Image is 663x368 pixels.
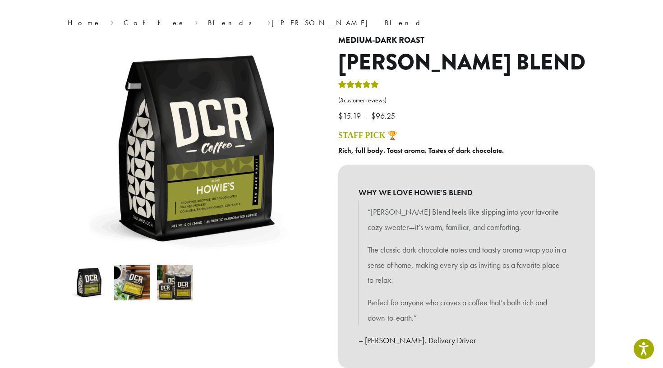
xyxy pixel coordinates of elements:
img: Howie's Blend [71,265,107,300]
img: Howie's Blend - Image 3 [157,265,193,300]
a: (3customer reviews) [338,96,595,105]
a: Home [68,18,101,28]
b: Rich, full body. Toast aroma. Tastes of dark chocolate. [338,146,504,155]
span: – [365,110,369,121]
bdi: 15.19 [338,110,363,121]
h4: Medium-Dark Roast [338,36,595,46]
span: $ [371,110,376,121]
img: Howie's Blend - Image 2 [114,265,150,300]
bdi: 96.25 [371,110,397,121]
a: Coffee [124,18,185,28]
a: Blends [208,18,258,28]
span: 3 [340,97,344,104]
p: – [PERSON_NAME], Delivery Driver [359,333,575,348]
a: STAFF PICK 🏆 [338,131,397,140]
h1: [PERSON_NAME] Blend [338,50,595,76]
span: › [195,14,198,28]
div: Rated 4.67 out of 5 [338,79,379,93]
p: Perfect for anyone who craves a coffee that’s both rich and down-to-earth.” [368,295,566,326]
b: WHY WE LOVE HOWIE'S BLEND [359,185,575,200]
nav: Breadcrumb [68,18,595,28]
span: $ [338,110,343,121]
span: › [110,14,114,28]
p: “[PERSON_NAME] Blend feels like slipping into your favorite cozy sweater—it’s warm, familiar, and... [368,204,566,235]
span: › [267,14,271,28]
p: The classic dark chocolate notes and toasty aroma wrap you in a sense of home, making every sip a... [368,242,566,288]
